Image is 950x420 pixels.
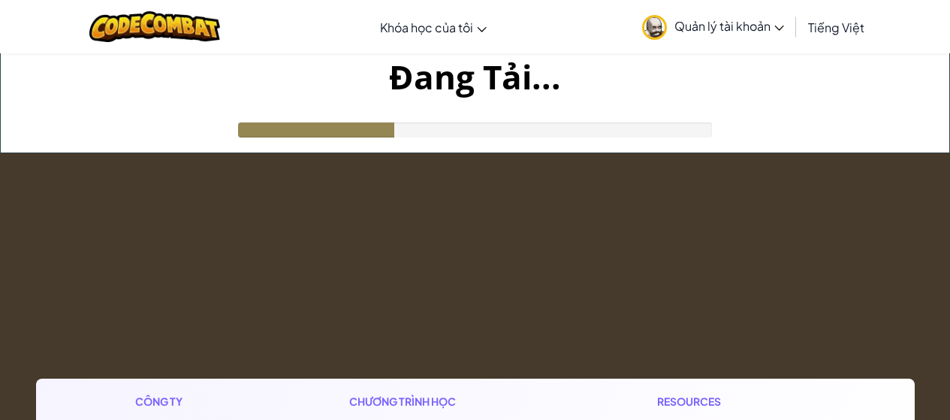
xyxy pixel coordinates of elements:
span: Quản lý tài khoản [674,18,784,34]
img: avatar [642,15,667,40]
a: Tiếng Việt [801,7,872,47]
h1: Chương trình học [349,394,547,409]
span: Khóa học của tôi [380,20,473,35]
h1: Công ty [135,394,238,409]
h1: Resources [657,394,815,409]
img: CodeCombat logo [89,11,221,42]
a: Quản lý tài khoản [635,3,792,50]
span: Tiếng Việt [808,20,864,35]
a: Khóa học của tôi [372,7,494,47]
h1: Đang Tải... [1,53,949,100]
